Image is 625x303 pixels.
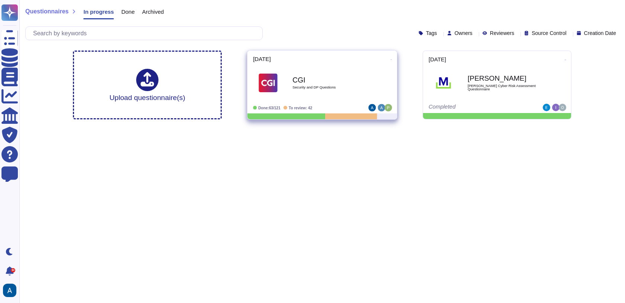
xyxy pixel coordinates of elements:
b: [PERSON_NAME] [468,75,542,82]
span: Done [121,9,135,14]
span: [PERSON_NAME] Cyber Risk Assessment Questionnaire [468,84,542,91]
span: In progress [83,9,114,14]
span: Owners [455,30,472,36]
button: user [1,282,22,299]
b: CGI [292,77,368,84]
span: Archived [142,9,164,14]
img: Logo [259,74,278,93]
img: user [385,104,392,112]
img: Logo [434,74,453,92]
span: [DATE] [253,56,271,62]
span: Reviewers [490,30,514,36]
span: Source Control [532,30,566,36]
div: Completed [429,104,520,111]
img: user [368,104,376,112]
span: Creation Date [584,30,616,36]
img: user [552,104,560,111]
span: [DATE] [429,57,446,62]
img: user [3,284,16,297]
span: Security and DP Questions [292,86,368,89]
span: Tags [426,30,437,36]
span: To review: 42 [289,106,312,110]
span: Questionnaires [25,9,68,14]
input: Search by keywords [29,27,262,40]
img: user [559,104,566,111]
div: 9+ [11,268,15,273]
img: user [543,104,550,111]
span: Done: 63/121 [258,106,281,110]
div: Upload questionnaire(s) [109,69,185,101]
img: user [378,104,385,112]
